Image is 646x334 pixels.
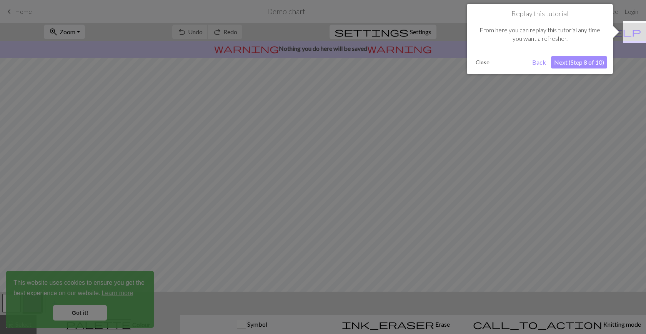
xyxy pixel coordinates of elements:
div: From here you can replay this tutorial any time you want a refresher. [473,18,607,51]
button: Next (Step 8 of 10) [551,56,607,68]
button: Back [529,56,549,68]
button: Close [473,57,493,68]
div: Replay this tutorial [467,4,613,74]
h1: Replay this tutorial [473,10,607,18]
